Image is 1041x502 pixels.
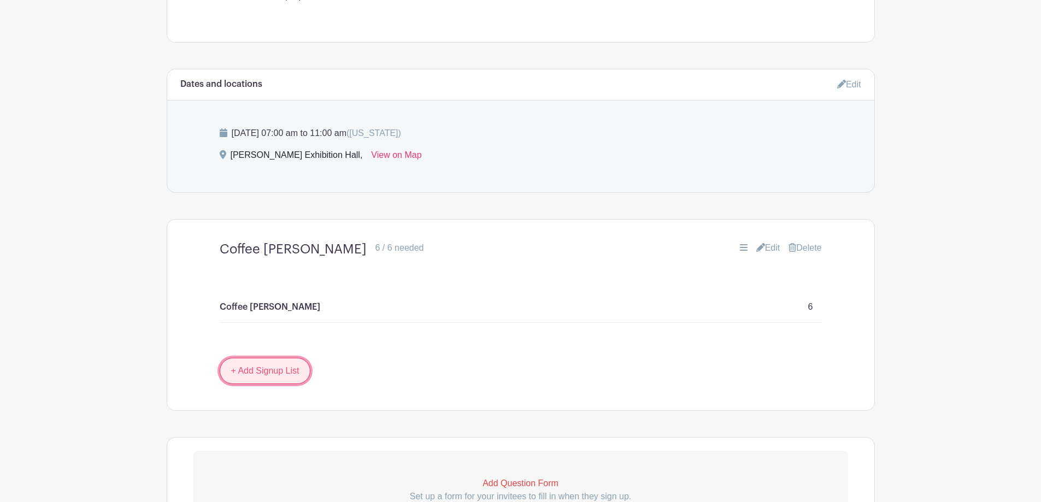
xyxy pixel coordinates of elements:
[220,241,367,257] h4: Coffee [PERSON_NAME]
[180,79,262,90] h6: Dates and locations
[220,127,822,140] p: [DATE] 07:00 am to 11:00 am
[756,241,780,255] a: Edit
[231,149,363,166] div: [PERSON_NAME] Exhibition Hall,
[346,128,401,138] span: ([US_STATE])
[220,358,311,384] a: + Add Signup List
[193,477,848,490] p: Add Question Form
[837,75,861,93] a: Edit
[808,300,813,314] p: 6
[789,241,821,255] a: Delete
[375,241,424,255] div: 6 / 6 needed
[220,300,320,314] p: Coffee [PERSON_NAME]
[371,149,421,166] a: View on Map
